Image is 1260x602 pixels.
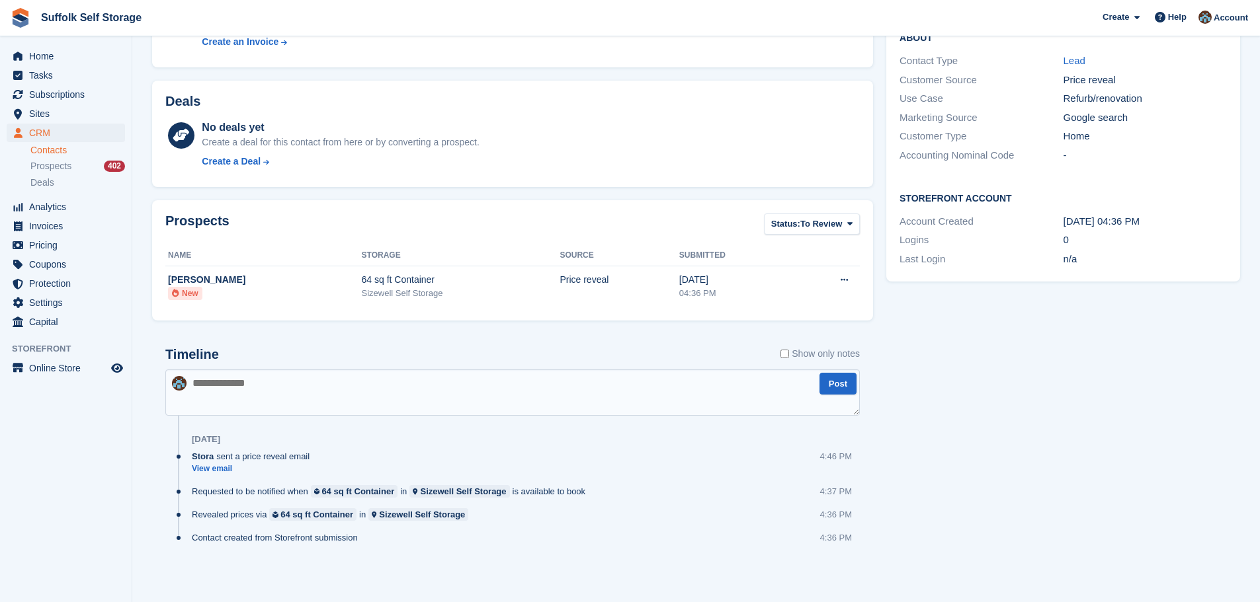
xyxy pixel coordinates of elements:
div: 04:36 PM [679,287,792,300]
span: Invoices [29,217,108,235]
div: Sizewell Self Storage [362,287,560,300]
div: 4:46 PM [820,450,852,463]
button: Post [819,373,857,395]
div: Accounting Nominal Code [900,148,1063,163]
span: Sites [29,104,108,123]
li: New [168,287,202,300]
span: To Review [800,217,842,231]
div: Price reveal [1064,73,1227,88]
span: Storefront [12,342,132,356]
div: 64 sq ft Container [362,273,560,287]
span: Create [1103,11,1129,24]
a: menu [7,47,125,65]
a: menu [7,255,125,274]
th: Submitted [679,245,792,266]
div: 4:37 PM [820,485,852,498]
img: stora-icon-8386f47178a22dfd0bd8f6a31ec36ba5ce8667c1dd55bd0f319d3a0aa187defe.svg [11,8,30,28]
a: menu [7,124,125,142]
div: 0 [1064,233,1227,248]
a: menu [7,217,125,235]
a: menu [7,313,125,331]
div: Refurb/renovation [1064,91,1227,106]
span: Home [29,47,108,65]
div: Sizewell Self Storage [420,485,506,498]
div: 64 sq ft Container [280,508,353,521]
div: Create a deal for this contact from here or by converting a prospect. [202,135,479,149]
a: Suffolk Self Storage [36,7,147,28]
a: Preview store [109,360,125,376]
a: menu [7,274,125,293]
h2: Timeline [165,347,219,362]
div: Contact Type [900,54,1063,69]
div: [DATE] 04:36 PM [1064,214,1227,229]
span: Settings [29,293,108,312]
span: Status: [771,217,800,231]
div: Sizewell Self Storage [379,508,465,521]
a: Lead [1064,55,1085,66]
span: Protection [29,274,108,293]
div: 64 sq ft Container [321,485,394,498]
a: menu [7,66,125,85]
div: sent a price reveal email [192,450,316,463]
input: Show only notes [780,347,789,361]
a: Sizewell Self Storage [409,485,509,498]
label: Show only notes [780,347,860,361]
a: View email [192,463,316,474]
span: Coupons [29,255,108,274]
a: 64 sq ft Container [269,508,357,521]
a: Sizewell Self Storage [368,508,468,521]
a: Create a Deal [202,155,479,169]
div: Contact created from Storefront submission [192,531,364,544]
div: Revealed prices via in [192,508,475,521]
div: Home [1064,129,1227,144]
div: Create an Invoice [202,35,278,49]
th: Storage [362,245,560,266]
a: menu [7,85,125,104]
span: Account [1214,11,1248,24]
div: Last Login [900,252,1063,267]
a: menu [7,104,125,123]
span: Prospects [30,160,71,172]
div: - [1064,148,1227,163]
span: Tasks [29,66,108,85]
div: Price reveal [560,273,679,287]
div: [DATE] [192,434,220,445]
h2: Deals [165,94,200,109]
span: Online Store [29,359,108,377]
h2: Prospects [165,213,230,238]
div: Google search [1064,110,1227,126]
span: Analytics [29,198,108,216]
div: Customer Source [900,73,1063,88]
div: 4:36 PM [820,508,852,521]
div: n/a [1064,252,1227,267]
div: [DATE] [679,273,792,287]
a: Contacts [30,144,125,157]
a: menu [7,198,125,216]
a: Deals [30,176,125,190]
span: Subscriptions [29,85,108,104]
div: Create a Deal [202,155,261,169]
a: Prospects 402 [30,159,125,173]
div: Customer Type [900,129,1063,144]
th: Name [165,245,362,266]
span: CRM [29,124,108,142]
span: Stora [192,450,214,463]
span: Deals [30,176,54,189]
button: Status: To Review [764,213,860,235]
span: Help [1168,11,1187,24]
a: Create an Invoice [202,35,379,49]
div: Use Case [900,91,1063,106]
a: menu [7,236,125,254]
div: Account Created [900,214,1063,229]
div: Requested to be notified when in is available to book [192,485,592,498]
img: Lisa Furneaux [172,376,187,391]
a: 64 sq ft Container [311,485,398,498]
h2: Storefront Account [900,191,1227,204]
th: Source [560,245,679,266]
div: Marketing Source [900,110,1063,126]
span: Pricing [29,236,108,254]
div: 402 [104,161,125,172]
a: menu [7,293,125,312]
div: 4:36 PM [820,531,852,544]
div: [PERSON_NAME] [168,273,362,287]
